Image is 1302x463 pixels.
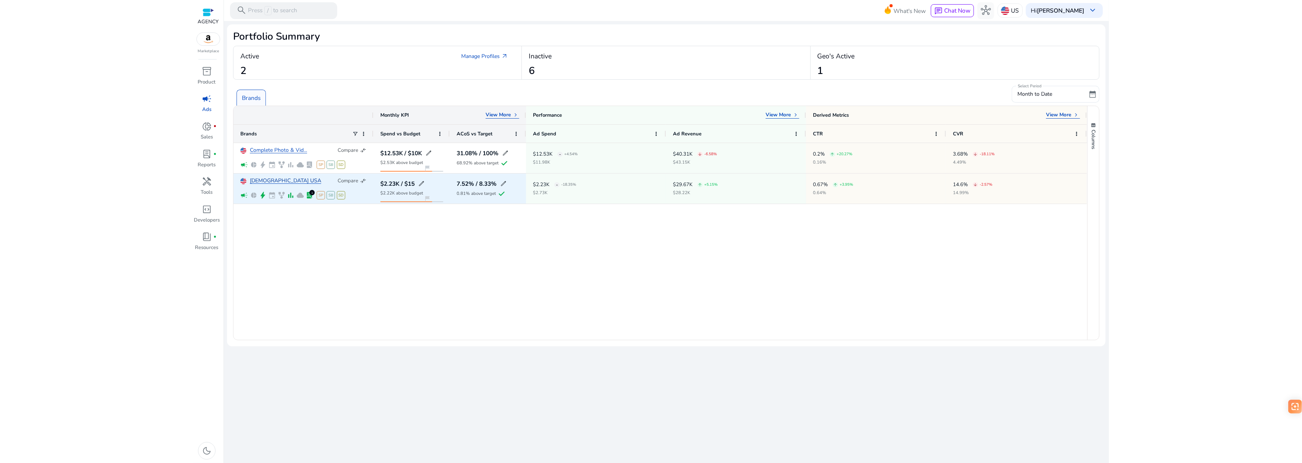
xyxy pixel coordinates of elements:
p: $11.98K [533,160,578,164]
span: campaign [240,191,248,199]
p: Compare [338,147,358,154]
a: book_4fiber_manual_recordResources [193,230,220,258]
p: +20.27% [837,152,852,156]
span: SP [317,191,325,199]
b: [PERSON_NAME] [1037,6,1085,14]
span: event [268,161,276,169]
span: bolt [259,191,267,199]
span: What's New [893,4,926,18]
h2: 2 [240,65,246,77]
span: arrow_upward [698,183,702,187]
p: 0.2% [813,152,825,157]
span: SP [317,161,325,169]
p: Ads [202,106,211,114]
span: / [264,6,272,15]
h4: Active [240,52,259,60]
a: code_blocksDevelopers [193,203,220,230]
span: edit [500,180,507,187]
p: +3.95% [840,183,853,186]
span: campaign [202,94,212,104]
p: Marketplace [198,48,219,54]
span: search [237,5,246,15]
span: lab_profile [306,191,313,199]
p: $2.73K [533,191,576,195]
h5: 31.08% / 100% [457,150,499,156]
h4: Geo's Active [817,52,855,60]
span: SD [337,191,345,199]
p: 4.49% [953,160,995,164]
span: dark_mode [202,446,212,456]
p: AGENCY [198,18,219,26]
span: CVR [953,130,963,137]
span: code_blocks [202,204,212,214]
span: ACoS vs Target [457,130,492,137]
span: bar_chart [287,191,295,199]
p: 14.6% [953,182,968,187]
div: Minimize live chat window [125,4,143,22]
p: -6.58% [704,152,717,156]
p: 0.81% above target [457,191,496,196]
p: View More [1046,112,1071,119]
span: lab_profile [306,161,313,169]
h2: Portfolio Summary [233,31,1099,43]
p: $43.15K [673,160,717,164]
a: inventory_2Product [193,65,220,92]
span: fiber_manual_record [213,153,217,156]
span: - [556,177,558,193]
span: fiber_manual_record [213,235,217,239]
span: edit [502,150,509,157]
p: View More [766,112,791,119]
span: keyboard_arrow_right [512,112,519,119]
span: Brands [240,130,257,137]
span: Columns [1090,130,1097,149]
span: cloud [296,161,304,169]
span: arrow_downward [698,152,702,156]
p: $2.23K [533,182,549,187]
a: donut_smallfiber_manual_recordSales [193,120,220,147]
p: 14.99% [953,191,992,195]
span: SD [337,161,345,169]
span: Ad Revenue [673,130,702,137]
span: bolt [259,161,267,169]
span: book_4 [202,232,212,242]
span: fiber_manual_record [213,125,217,128]
p: 0.67% [813,182,828,187]
div: Performance [533,112,562,119]
span: event [268,191,276,199]
p: Developers [194,217,220,224]
span: arrow_upward [834,183,838,187]
h5: 7.52% / 8.33% [457,181,497,186]
div: Conversation(s) [40,43,128,53]
p: Brands [242,93,261,102]
span: Ad Spend [533,130,556,137]
div: Derived Metrics [813,112,849,119]
div: Monthly KPI [380,112,409,119]
h2: 6 [529,65,535,77]
span: check [500,159,509,167]
span: SB [327,161,335,169]
span: date_range [1089,90,1097,98]
div: 1 [309,190,315,196]
span: family_history [278,161,285,169]
span: flag_2 [424,165,431,172]
span: SB [327,191,335,199]
span: Month to Date [1018,90,1053,98]
span: family_history [278,191,285,199]
p: $29.67K [673,182,692,187]
h4: Inactive [529,52,552,60]
span: edit [425,150,432,157]
span: chat [934,7,943,15]
span: lab_profile [202,149,212,159]
h2: 1 [817,65,823,77]
p: View More [486,112,511,119]
span: donut_small [202,122,212,132]
mat-label: Select Period [1018,84,1041,89]
p: $40.31K [673,152,692,157]
a: campaignAds [193,92,220,120]
span: campaign [240,161,248,169]
a: lab_profilefiber_manual_recordReports [193,148,220,175]
p: Press to search [248,6,297,15]
span: pie_chart [250,191,258,199]
p: +5.15% [704,183,718,186]
span: keyboard_arrow_right [792,112,799,119]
